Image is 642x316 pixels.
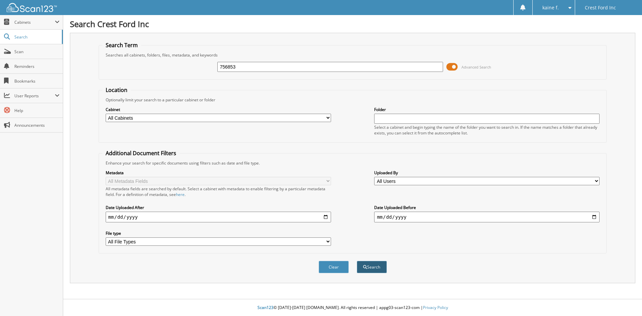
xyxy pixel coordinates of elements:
span: Bookmarks [14,78,60,84]
div: © [DATE]-[DATE] [DOMAIN_NAME]. All rights reserved | appg03-scan123-com | [63,300,642,316]
a: here [176,192,185,197]
button: Search [357,261,387,273]
label: Date Uploaded After [106,205,331,210]
span: Search [14,34,59,40]
label: Cabinet [106,107,331,112]
span: Crest Ford Inc [585,6,616,10]
legend: Search Term [102,41,141,49]
a: Privacy Policy [423,305,448,310]
legend: Additional Document Filters [102,149,180,157]
span: Reminders [14,64,60,69]
iframe: Chat Widget [609,284,642,316]
span: Help [14,108,60,113]
label: Metadata [106,170,331,176]
div: Enhance your search for specific documents using filters such as date and file type. [102,160,603,166]
div: All metadata fields are searched by default. Select a cabinet with metadata to enable filtering b... [106,186,331,197]
legend: Location [102,86,131,94]
label: Uploaded By [374,170,600,176]
input: end [374,212,600,222]
div: Select a cabinet and begin typing the name of the folder you want to search in. If the name match... [374,124,600,136]
span: Cabinets [14,19,55,25]
button: Clear [319,261,349,273]
label: File type [106,230,331,236]
span: kaine f. [542,6,559,10]
span: User Reports [14,93,55,99]
label: Date Uploaded Before [374,205,600,210]
div: Searches all cabinets, folders, files, metadata, and keywords [102,52,603,58]
img: scan123-logo-white.svg [7,3,57,12]
span: Announcements [14,122,60,128]
h1: Search Crest Ford Inc [70,18,635,29]
span: Scan123 [257,305,274,310]
span: Advanced Search [461,65,491,70]
span: Scan [14,49,60,55]
label: Folder [374,107,600,112]
input: start [106,212,331,222]
div: Optionally limit your search to a particular cabinet or folder [102,97,603,103]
